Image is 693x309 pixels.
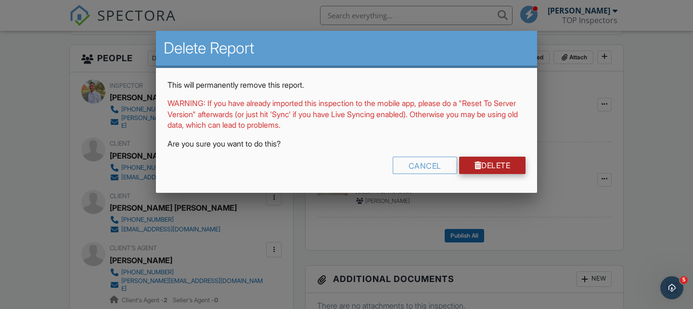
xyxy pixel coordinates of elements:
iframe: Intercom live chat [660,276,683,299]
p: Are you sure you want to do this? [167,138,526,149]
div: Cancel [393,157,457,174]
span: 5 [680,276,688,284]
h2: Delete Report [164,39,529,58]
a: Delete [459,157,526,174]
p: This will permanently remove this report. [167,80,526,90]
p: WARNING: If you have already imported this inspection to the mobile app, please do a "Reset To Se... [167,98,526,130]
